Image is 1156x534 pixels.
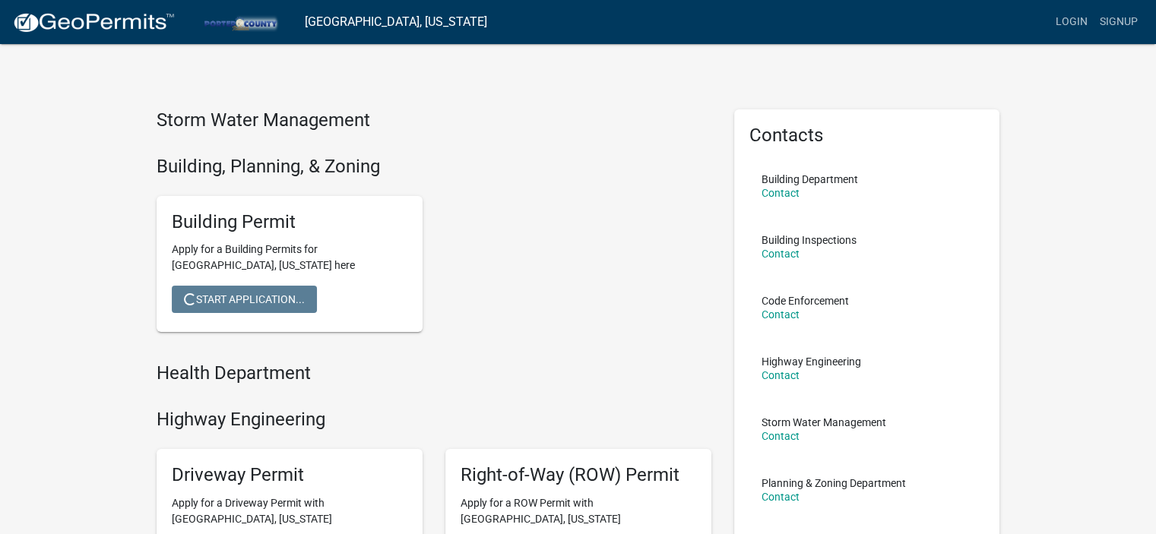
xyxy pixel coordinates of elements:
[762,248,800,260] a: Contact
[187,11,293,32] img: Porter County, Indiana
[762,187,800,199] a: Contact
[172,464,407,486] h5: Driveway Permit
[762,235,857,245] p: Building Inspections
[1094,8,1144,36] a: Signup
[762,295,849,306] p: Code Enforcement
[172,211,407,233] h5: Building Permit
[172,286,317,313] button: Start Application...
[461,464,696,486] h5: Right-of-Way (ROW) Permit
[157,362,711,384] h4: Health Department
[762,491,800,503] a: Contact
[184,293,305,305] span: Start Application...
[157,109,711,131] h4: Storm Water Management
[762,430,800,442] a: Contact
[305,9,487,35] a: [GEOGRAPHIC_DATA], [US_STATE]
[749,125,985,147] h5: Contacts
[461,495,696,527] p: Apply for a ROW Permit with [GEOGRAPHIC_DATA], [US_STATE]
[157,409,711,431] h4: Highway Engineering
[172,242,407,273] p: Apply for a Building Permits for [GEOGRAPHIC_DATA], [US_STATE] here
[762,356,861,367] p: Highway Engineering
[762,369,800,381] a: Contact
[172,495,407,527] p: Apply for a Driveway Permit with [GEOGRAPHIC_DATA], [US_STATE]
[157,156,711,178] h4: Building, Planning, & Zoning
[762,308,800,321] a: Contact
[762,478,906,488] p: Planning & Zoning Department
[1050,8,1094,36] a: Login
[762,174,858,185] p: Building Department
[762,417,886,428] p: Storm Water Management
